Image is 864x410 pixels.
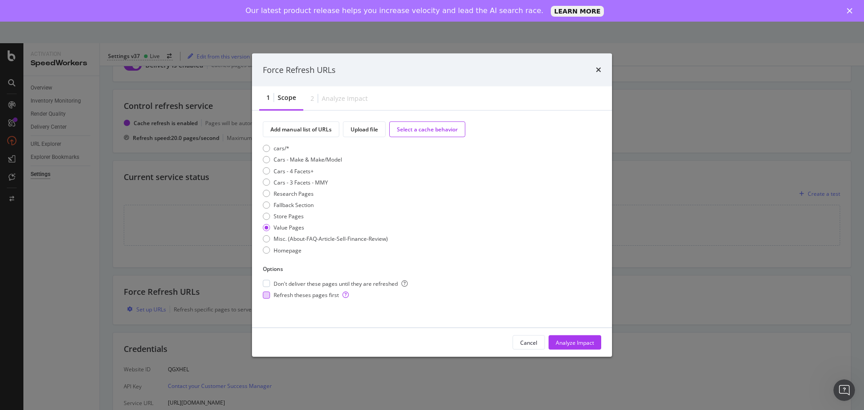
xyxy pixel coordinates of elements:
[246,6,544,15] div: Our latest product release helps you increase velocity and lead the AI search race.
[551,6,604,17] a: LEARN MORE
[274,178,328,186] div: Cars - 3 Facets - MMY
[520,338,537,346] div: Cancel
[274,144,289,152] div: cars/*
[274,190,314,198] div: Research Pages
[833,379,855,401] iframe: Intercom live chat
[263,265,283,272] div: Options
[263,235,388,243] div: Misc. (About-FAQ-Article-Sell-Finance-Review)
[397,126,458,133] div: Select a cache behavior
[278,93,296,102] div: Scope
[549,335,601,350] button: Analyze Impact
[263,178,388,186] div: Cars - 3 Facets - MMY
[263,156,388,163] div: Cars - Make & Make/Model
[596,64,601,76] div: times
[310,94,314,103] div: 2
[274,156,342,163] div: Cars - Make & Make/Model
[274,167,314,175] div: Cars - 4 Facets+
[322,94,368,103] div: Analyze Impact
[351,126,378,133] div: Upload file
[274,291,349,299] span: Refresh theses pages first
[252,53,612,357] div: modal
[274,201,314,209] div: Fallback Section
[270,126,332,133] div: Add manual list of URLs
[263,224,388,231] div: Value Pages
[274,212,304,220] div: Store Pages
[263,144,388,152] div: cars/*
[274,280,408,288] span: Don't deliver these pages until they are refreshed
[847,8,856,14] div: Close
[556,338,594,346] div: Analyze Impact
[263,212,388,220] div: Store Pages
[263,246,388,254] div: Homepage
[513,335,545,350] button: Cancel
[266,93,270,102] div: 1
[274,224,304,231] div: Value Pages
[274,246,301,254] div: Homepage
[263,190,388,198] div: Research Pages
[263,64,336,76] div: Force Refresh URLs
[274,235,388,243] div: Misc. (About-FAQ-Article-Sell-Finance-Review)
[263,167,388,175] div: Cars - 4 Facets+
[263,201,388,209] div: Fallback Section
